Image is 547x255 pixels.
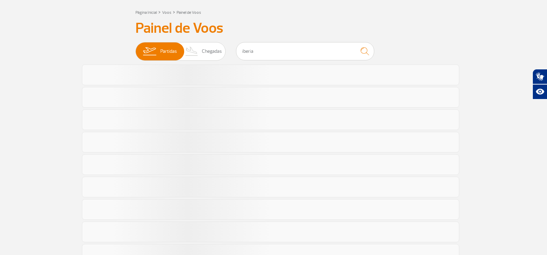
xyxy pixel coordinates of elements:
span: Partidas [160,42,177,60]
a: Voos [162,10,171,15]
img: slider-embarque [139,42,160,60]
img: slider-desembarque [182,42,202,60]
span: Chegadas [202,42,222,60]
a: > [173,8,175,16]
a: > [158,8,161,16]
button: Abrir recursos assistivos. [532,84,547,99]
h3: Painel de Voos [135,20,412,37]
button: Abrir tradutor de língua de sinais. [532,69,547,84]
a: Página Inicial [135,10,157,15]
input: Voo, cidade ou cia aérea [236,42,374,60]
div: Plugin de acessibilidade da Hand Talk. [532,69,547,99]
a: Painel de Voos [177,10,201,15]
